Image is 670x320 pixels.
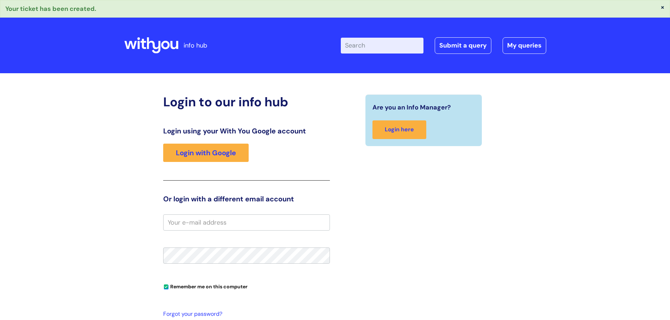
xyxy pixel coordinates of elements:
[163,282,248,290] label: Remember me on this computer
[164,285,168,289] input: Remember me on this computer
[163,127,330,135] h3: Login using your With You Google account
[503,37,546,54] a: My queries
[184,40,207,51] p: info hub
[661,4,665,10] button: ×
[163,94,330,109] h2: Login to our info hub
[163,281,330,292] div: You can uncheck this option if you're logging in from a shared device
[435,37,491,54] a: Submit a query
[163,195,330,203] h3: Or login with a different email account
[163,309,326,319] a: Forgot your password?
[372,120,426,139] a: Login here
[372,102,451,113] span: Are you an Info Manager?
[341,38,423,53] input: Search
[163,144,249,162] a: Login with Google
[163,214,330,231] input: Your e-mail address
